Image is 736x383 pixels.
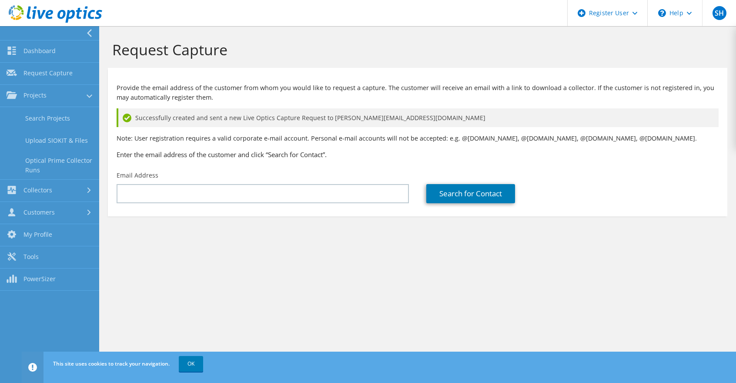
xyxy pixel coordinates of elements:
p: Note: User registration requires a valid corporate e-mail account. Personal e-mail accounts will ... [117,134,719,143]
h3: Enter the email address of the customer and click “Search for Contact”. [117,150,719,159]
p: Provide the email address of the customer from whom you would like to request a capture. The cust... [117,83,719,102]
svg: \n [658,9,666,17]
span: Successfully created and sent a new Live Optics Capture Request to [PERSON_NAME][EMAIL_ADDRESS][D... [135,113,485,123]
a: OK [179,356,203,372]
a: Search for Contact [426,184,515,203]
h1: Request Capture [112,40,719,59]
span: SH [713,6,726,20]
span: This site uses cookies to track your navigation. [53,360,170,367]
label: Email Address [117,171,158,180]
